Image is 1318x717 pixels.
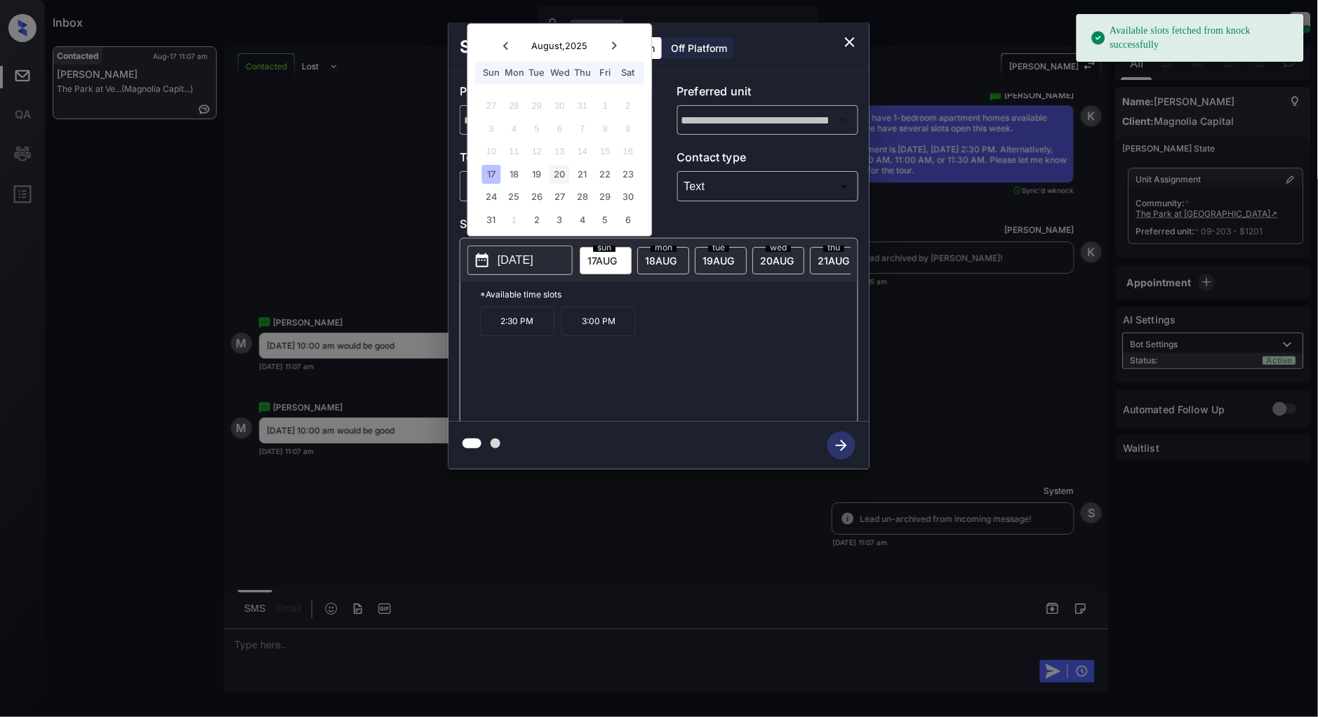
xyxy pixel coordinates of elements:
div: Choose Monday, August 25th, 2025 [505,188,524,207]
div: Choose Wednesday, September 3rd, 2025 [550,210,569,229]
span: 21 AUG [818,255,849,267]
div: Choose Tuesday, September 2nd, 2025 [528,210,547,229]
div: Choose Saturday, August 23rd, 2025 [618,165,637,184]
div: Fri [596,64,615,83]
div: Not available Friday, August 1st, 2025 [596,97,615,116]
div: date-select [637,247,689,274]
div: date-select [695,247,747,274]
div: Not available Tuesday, August 12th, 2025 [528,142,547,161]
div: In Person [463,175,638,198]
span: sun [593,243,615,252]
span: 20 AUG [760,255,794,267]
div: Wed [550,64,569,83]
div: Not available Tuesday, August 5th, 2025 [528,119,547,138]
h2: Schedule Tour [448,22,592,72]
div: Not available Saturday, August 9th, 2025 [618,119,637,138]
div: Thu [573,64,592,83]
div: Not available Wednesday, July 30th, 2025 [550,97,569,116]
div: Sun [482,64,501,83]
div: Not available Thursday, August 14th, 2025 [573,142,592,161]
div: Choose Sunday, August 24th, 2025 [482,188,501,207]
div: Not available Monday, July 28th, 2025 [505,97,524,116]
div: Not available Monday, August 4th, 2025 [505,119,524,138]
div: date-select [752,247,804,274]
div: Choose Friday, September 5th, 2025 [596,210,615,229]
button: close [836,28,864,56]
div: Choose Saturday, September 6th, 2025 [618,210,637,229]
div: Choose Wednesday, August 20th, 2025 [550,165,569,184]
p: 3:00 PM [561,307,636,336]
div: Choose Sunday, August 31st, 2025 [482,210,501,229]
p: [DATE] [498,252,533,269]
div: Choose Tuesday, August 26th, 2025 [528,188,547,207]
div: Not available Friday, August 15th, 2025 [596,142,615,161]
span: 18 AUG [645,255,677,267]
div: Not available Sunday, August 10th, 2025 [482,142,501,161]
div: Choose Friday, August 29th, 2025 [596,188,615,207]
div: Not available Saturday, August 16th, 2025 [618,142,637,161]
span: 17 AUG [587,255,617,267]
div: Choose Thursday, August 28th, 2025 [573,188,592,207]
p: Contact type [677,149,859,171]
div: Not available Monday, August 11th, 2025 [505,142,524,161]
div: Text [681,175,856,198]
span: 19 AUG [703,255,734,267]
div: Not available Friday, August 8th, 2025 [596,119,615,138]
p: Select slot [460,215,858,238]
div: Not available Sunday, July 27th, 2025 [482,97,501,116]
div: Off Platform [664,37,734,59]
span: thu [823,243,844,252]
div: Not available Saturday, August 2nd, 2025 [618,97,637,116]
div: Choose Sunday, August 17th, 2025 [482,165,501,184]
div: Sat [618,64,637,83]
div: Not available Monday, September 1st, 2025 [505,210,524,229]
div: date-select [580,247,632,274]
div: Choose Thursday, September 4th, 2025 [573,210,592,229]
div: Choose Monday, August 18th, 2025 [505,165,524,184]
div: Choose Saturday, August 30th, 2025 [618,188,637,207]
div: Choose Wednesday, August 27th, 2025 [550,188,569,207]
p: Preferred unit [677,83,859,105]
div: Not available Wednesday, August 13th, 2025 [550,142,569,161]
div: Not available Tuesday, July 29th, 2025 [528,97,547,116]
p: 2:30 PM [480,307,554,336]
button: btn-next [819,427,864,464]
div: Choose Tuesday, August 19th, 2025 [528,165,547,184]
div: Choose Friday, August 22nd, 2025 [596,165,615,184]
p: Preferred community [460,83,641,105]
span: wed [766,243,791,252]
div: Not available Thursday, August 7th, 2025 [573,119,592,138]
div: Not available Wednesday, August 6th, 2025 [550,119,569,138]
p: *Available time slots [480,282,858,307]
p: Tour type [460,149,641,171]
div: Mon [505,64,524,83]
div: month 2025-08 [472,95,647,232]
span: tue [708,243,729,252]
div: Choose Thursday, August 21st, 2025 [573,165,592,184]
button: [DATE] [467,246,573,275]
div: Not available Thursday, July 31st, 2025 [573,97,592,116]
div: Available slots fetched from knock successfully [1091,18,1293,58]
div: Tue [528,64,547,83]
div: Not available Sunday, August 3rd, 2025 [482,119,501,138]
div: date-select [810,247,862,274]
span: mon [651,243,677,252]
